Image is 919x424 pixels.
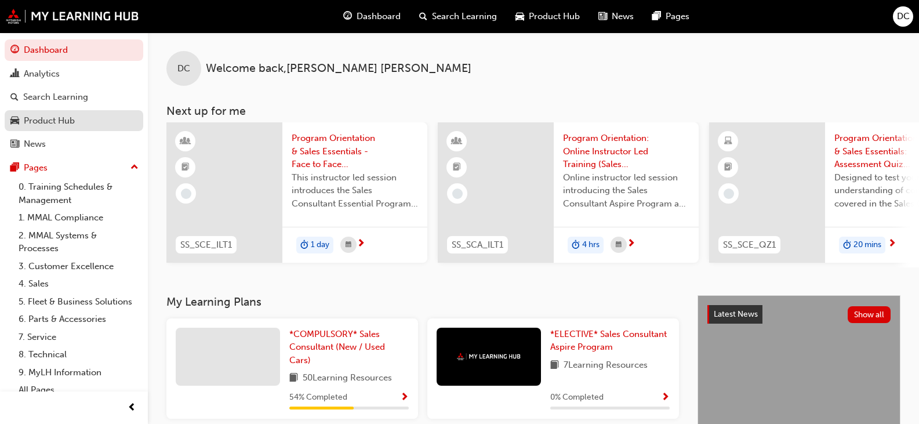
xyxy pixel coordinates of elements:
[616,238,622,252] span: calendar-icon
[457,353,521,360] img: mmal
[206,62,471,75] span: Welcome back , [PERSON_NAME] [PERSON_NAME]
[303,371,392,386] span: 50 Learning Resources
[643,5,699,28] a: pages-iconPages
[893,6,913,27] button: DC
[181,134,190,149] span: learningResourceType_INSTRUCTOR_LED-icon
[14,381,143,399] a: All Pages
[550,358,559,373] span: book-icon
[661,393,670,403] span: Show Progress
[10,139,19,150] span: news-icon
[529,10,580,23] span: Product Hub
[14,310,143,328] a: 6. Parts & Accessories
[14,328,143,346] a: 7. Service
[180,238,232,252] span: SS_SCE_ILT1
[14,346,143,364] a: 8. Technical
[357,10,401,23] span: Dashboard
[292,132,418,171] span: Program Orientation & Sales Essentials - Face to Face Instructor Led Training (Sales Consultant E...
[453,160,461,175] span: booktick-icon
[10,69,19,79] span: chart-icon
[24,114,75,128] div: Product Hub
[10,163,19,173] span: pages-icon
[148,104,919,118] h3: Next up for me
[452,238,503,252] span: SS_SCA_ILT1
[724,134,732,149] span: learningResourceType_ELEARNING-icon
[612,10,634,23] span: News
[5,37,143,157] button: DashboardAnalyticsSearch LearningProduct HubNews
[400,393,409,403] span: Show Progress
[166,122,427,263] a: SS_SCE_ILT1Program Orientation & Sales Essentials - Face to Face Instructor Led Training (Sales C...
[723,238,776,252] span: SS_SCE_QZ1
[563,171,689,211] span: Online instructor led session introducing the Sales Consultant Aspire Program and outlining what ...
[289,329,385,365] span: *COMPULSORY* Sales Consultant (New / Used Cars)
[589,5,643,28] a: news-iconNews
[707,305,891,324] a: Latest NewsShow all
[5,110,143,132] a: Product Hub
[289,391,347,404] span: 54 % Completed
[400,390,409,405] button: Show Progress
[724,189,734,199] span: learningRecordVerb_NONE-icon
[14,258,143,276] a: 3. Customer Excellence
[5,86,143,108] a: Search Learning
[23,90,88,104] div: Search Learning
[714,309,758,319] span: Latest News
[5,39,143,61] a: Dashboard
[14,227,143,258] a: 2. MMAL Systems & Processes
[550,329,667,353] span: *ELECTIVE* Sales Consultant Aspire Program
[311,238,329,252] span: 1 day
[888,239,896,249] span: next-icon
[438,122,699,263] a: SS_SCA_ILT1Program Orientation: Online Instructor Led Training (Sales Consultant Aspire Program)O...
[14,275,143,293] a: 4. Sales
[6,9,139,24] img: mmal
[572,238,580,253] span: duration-icon
[432,10,497,23] span: Search Learning
[292,171,418,211] span: This instructor led session introduces the Sales Consultant Essential Program and outlines what y...
[10,92,19,103] span: search-icon
[300,238,308,253] span: duration-icon
[346,238,351,252] span: calendar-icon
[10,45,19,56] span: guage-icon
[166,295,679,309] h3: My Learning Plans
[181,189,191,199] span: learningRecordVerb_NONE-icon
[410,5,506,28] a: search-iconSearch Learning
[897,10,910,23] span: DC
[848,306,891,323] button: Show all
[419,9,427,24] span: search-icon
[5,133,143,155] a: News
[843,238,851,253] span: duration-icon
[10,116,19,126] span: car-icon
[661,390,670,405] button: Show Progress
[550,328,670,354] a: *ELECTIVE* Sales Consultant Aspire Program
[724,160,732,175] span: booktick-icon
[5,63,143,85] a: Analytics
[24,161,48,175] div: Pages
[343,9,352,24] span: guage-icon
[357,239,365,249] span: next-icon
[24,67,60,81] div: Analytics
[14,293,143,311] a: 5. Fleet & Business Solutions
[289,371,298,386] span: book-icon
[5,157,143,179] button: Pages
[506,5,589,28] a: car-iconProduct Hub
[14,178,143,209] a: 0. Training Schedules & Management
[14,364,143,382] a: 9. MyLH Information
[177,62,190,75] span: DC
[130,160,139,175] span: up-icon
[666,10,689,23] span: Pages
[627,239,635,249] span: next-icon
[563,132,689,171] span: Program Orientation: Online Instructor Led Training (Sales Consultant Aspire Program)
[181,160,190,175] span: booktick-icon
[452,189,463,199] span: learningRecordVerb_NONE-icon
[14,209,143,227] a: 1. MMAL Compliance
[564,358,648,373] span: 7 Learning Resources
[550,391,604,404] span: 0 % Completed
[128,401,136,415] span: prev-icon
[334,5,410,28] a: guage-iconDashboard
[582,238,600,252] span: 4 hrs
[289,328,409,367] a: *COMPULSORY* Sales Consultant (New / Used Cars)
[853,238,881,252] span: 20 mins
[453,134,461,149] span: learningResourceType_INSTRUCTOR_LED-icon
[598,9,607,24] span: news-icon
[24,137,46,151] div: News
